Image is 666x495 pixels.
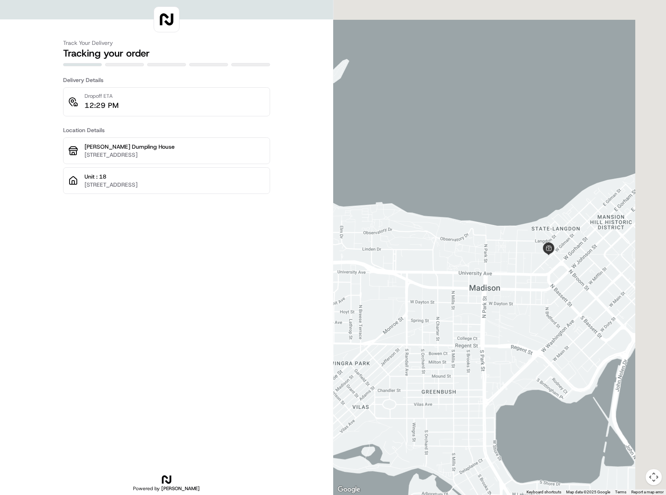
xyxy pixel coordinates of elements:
button: Map camera controls [646,469,662,485]
a: Terms (opens in new tab) [615,490,626,494]
h3: Track Your Delivery [63,39,270,47]
p: [PERSON_NAME] Dumpling House [85,143,265,151]
p: [STREET_ADDRESS] [85,181,265,189]
a: Open this area in Google Maps (opens a new window) [336,484,362,495]
h3: Delivery Details [63,76,270,84]
button: Keyboard shortcuts [526,489,561,495]
a: Report a map error [631,490,664,494]
p: [STREET_ADDRESS] [85,151,265,159]
span: Map data ©2025 Google [566,490,610,494]
h2: Powered by [133,485,200,492]
p: Unit : 18 [85,173,265,181]
p: 12:29 PM [85,100,118,111]
span: [PERSON_NAME] [161,485,200,492]
h2: Tracking your order [63,47,270,60]
img: Google [336,484,362,495]
h3: Location Details [63,126,270,134]
p: Dropoff ETA [85,93,118,100]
